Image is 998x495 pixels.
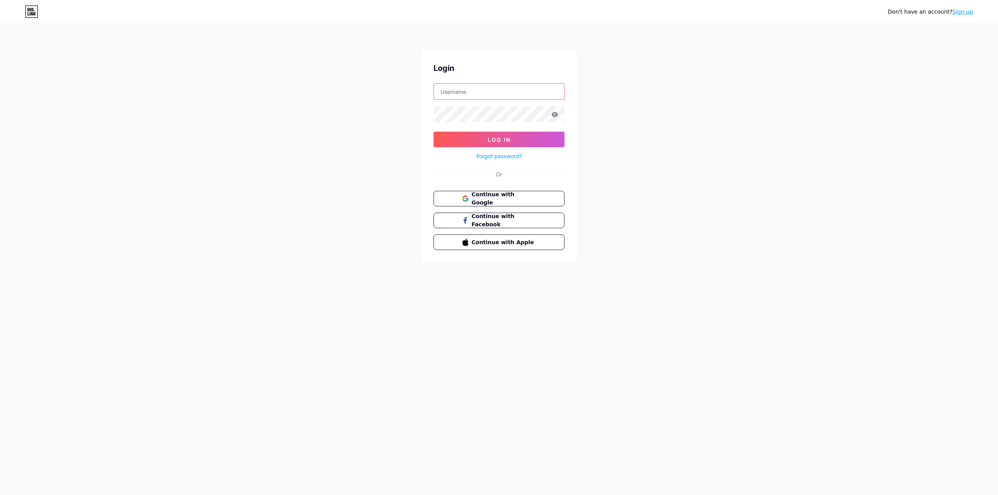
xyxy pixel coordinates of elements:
[472,212,536,229] span: Continue with Facebook
[434,191,564,206] button: Continue with Google
[888,8,973,16] div: Don't have an account?
[488,136,511,143] span: Log In
[434,234,564,250] button: Continue with Apple
[434,213,564,228] button: Continue with Facebook
[952,9,973,15] a: Sign up
[434,84,564,99] input: Username
[434,62,564,74] div: Login
[472,238,536,247] span: Continue with Apple
[476,152,522,160] a: Forgot password?
[434,132,564,147] button: Log In
[472,190,536,207] span: Continue with Google
[496,170,502,178] div: Or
